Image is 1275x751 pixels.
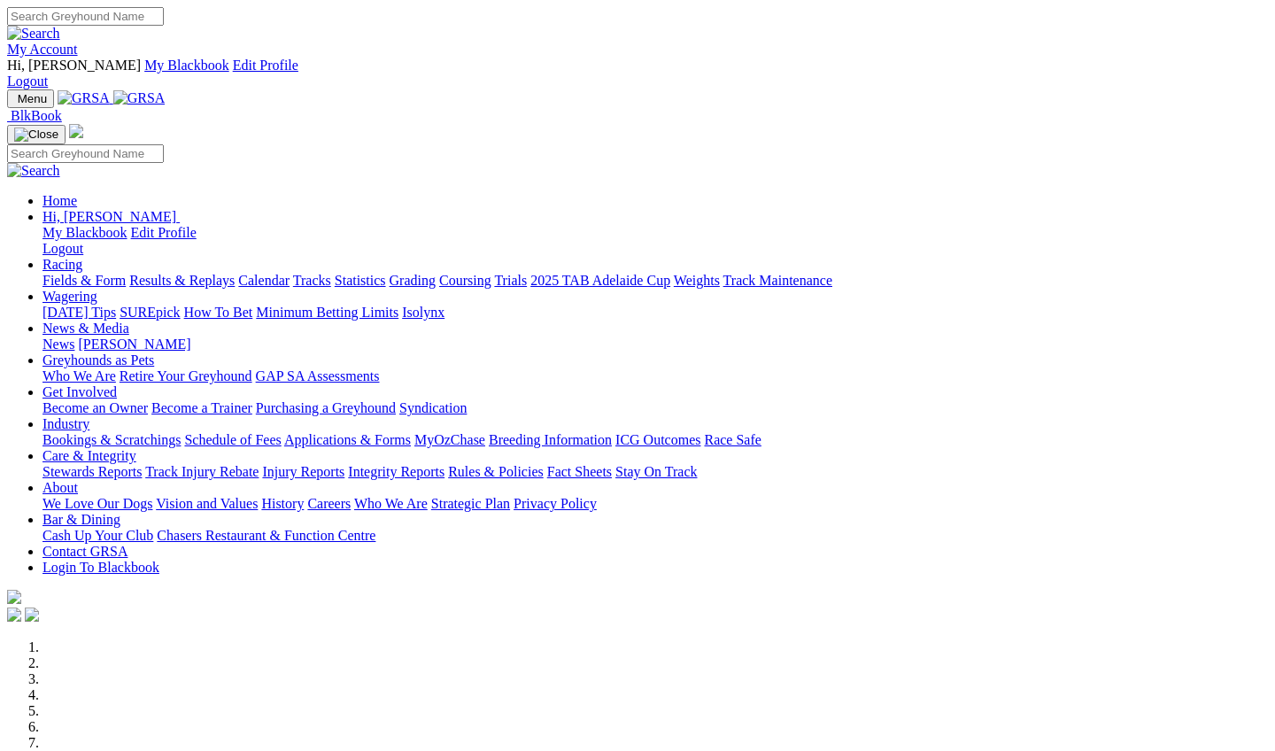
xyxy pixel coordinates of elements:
div: Wagering [42,305,1268,321]
a: Grading [390,273,436,288]
a: Care & Integrity [42,448,136,463]
a: Weights [674,273,720,288]
a: My Blackbook [42,225,127,240]
div: Racing [42,273,1268,289]
a: Careers [307,496,351,511]
a: Privacy Policy [514,496,597,511]
a: Industry [42,416,89,431]
a: Greyhounds as Pets [42,352,154,368]
a: History [261,496,304,511]
div: Care & Integrity [42,464,1268,480]
img: Close [14,128,58,142]
a: Logout [7,74,48,89]
a: GAP SA Assessments [256,368,380,383]
a: Logout [42,241,83,256]
a: Edit Profile [131,225,197,240]
div: News & Media [42,337,1268,352]
img: logo-grsa-white.png [69,124,83,138]
img: Search [7,163,60,179]
a: Edit Profile [233,58,298,73]
div: Hi, [PERSON_NAME] [42,225,1268,257]
a: Become a Trainer [151,400,252,415]
a: Stewards Reports [42,464,142,479]
a: Coursing [439,273,491,288]
a: Chasers Restaurant & Function Centre [157,528,375,543]
a: Who We Are [354,496,428,511]
img: twitter.svg [25,608,39,622]
a: Strategic Plan [431,496,510,511]
a: Get Involved [42,384,117,399]
a: Stay On Track [615,464,697,479]
a: Rules & Policies [448,464,544,479]
a: Integrity Reports [348,464,444,479]
a: [DATE] Tips [42,305,116,320]
a: Statistics [335,273,386,288]
a: Who We Are [42,368,116,383]
span: Hi, [PERSON_NAME] [42,209,176,224]
a: BlkBook [7,108,62,123]
a: We Love Our Dogs [42,496,152,511]
a: 2025 TAB Adelaide Cup [530,273,670,288]
div: Bar & Dining [42,528,1268,544]
a: My Blackbook [144,58,229,73]
a: Tracks [293,273,331,288]
a: Retire Your Greyhound [120,368,252,383]
div: Greyhounds as Pets [42,368,1268,384]
a: My Account [7,42,78,57]
input: Search [7,144,164,163]
img: GRSA [113,90,166,106]
a: Bar & Dining [42,512,120,527]
button: Toggle navigation [7,125,66,144]
a: [PERSON_NAME] [78,337,190,352]
div: My Account [7,58,1268,89]
a: Trials [494,273,527,288]
a: Home [42,193,77,208]
a: Fields & Form [42,273,126,288]
a: Racing [42,257,82,272]
a: News [42,337,74,352]
span: BlkBook [11,108,62,123]
a: Syndication [399,400,467,415]
a: Become an Owner [42,400,148,415]
a: Breeding Information [489,432,612,447]
a: News & Media [42,321,129,336]
a: Applications & Forms [284,432,411,447]
div: Get Involved [42,400,1268,416]
span: Hi, [PERSON_NAME] [7,58,141,73]
img: logo-grsa-white.png [7,590,21,604]
a: Purchasing a Greyhound [256,400,396,415]
img: GRSA [58,90,110,106]
a: Track Injury Rebate [145,464,259,479]
div: Industry [42,432,1268,448]
button: Toggle navigation [7,89,54,108]
a: Bookings & Scratchings [42,432,181,447]
a: Results & Replays [129,273,235,288]
a: Minimum Betting Limits [256,305,398,320]
a: Track Maintenance [723,273,832,288]
img: Search [7,26,60,42]
img: facebook.svg [7,608,21,622]
a: SUREpick [120,305,180,320]
a: Login To Blackbook [42,560,159,575]
a: ICG Outcomes [615,432,700,447]
div: About [42,496,1268,512]
a: Cash Up Your Club [42,528,153,543]
a: MyOzChase [414,432,485,447]
span: Menu [18,92,47,105]
a: Contact GRSA [42,544,127,559]
a: Race Safe [704,432,761,447]
a: Vision and Values [156,496,258,511]
a: Injury Reports [262,464,344,479]
a: Schedule of Fees [184,432,281,447]
a: How To Bet [184,305,253,320]
a: Isolynx [402,305,444,320]
input: Search [7,7,164,26]
a: Calendar [238,273,290,288]
a: Wagering [42,289,97,304]
a: Hi, [PERSON_NAME] [42,209,180,224]
a: Fact Sheets [547,464,612,479]
a: About [42,480,78,495]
